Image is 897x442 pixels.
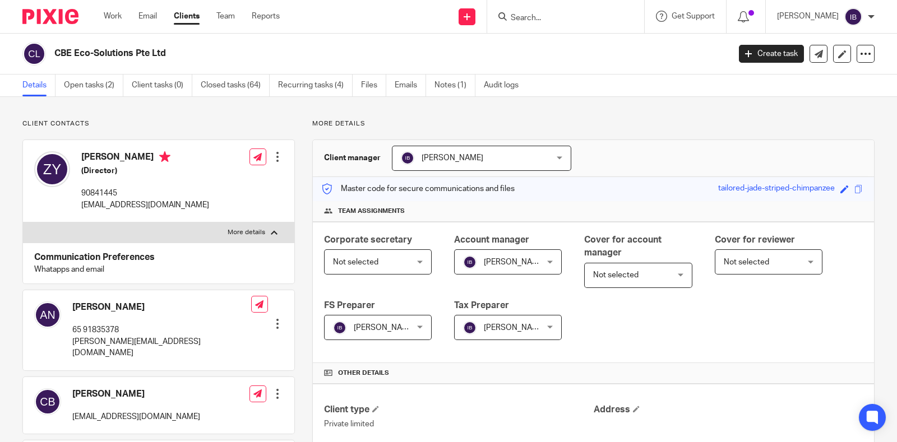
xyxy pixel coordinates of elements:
[724,258,769,266] span: Not selected
[81,188,209,199] p: 90841445
[463,255,477,269] img: svg%3E
[594,404,863,416] h4: Address
[454,301,509,310] span: Tax Preparer
[34,151,70,187] img: svg%3E
[484,258,545,266] span: [PERSON_NAME]
[174,11,200,22] a: Clients
[510,13,611,24] input: Search
[81,151,209,165] h4: [PERSON_NAME]
[324,301,375,310] span: FS Preparer
[484,324,545,332] span: [PERSON_NAME]
[216,11,235,22] a: Team
[22,42,46,66] img: svg%3E
[72,336,251,359] p: [PERSON_NAME][EMAIL_ADDRESS][DOMAIN_NAME]
[72,324,251,336] p: 65 91835378
[454,235,529,244] span: Account manager
[338,369,389,378] span: Other details
[228,228,265,237] p: More details
[324,152,381,164] h3: Client manager
[81,199,209,211] p: [EMAIL_ADDRESS][DOMAIN_NAME]
[324,418,593,430] p: Private limited
[278,75,353,96] a: Recurring tasks (4)
[72,388,200,400] h4: [PERSON_NAME]
[739,45,804,63] a: Create task
[777,11,839,22] p: [PERSON_NAME]
[81,165,209,176] h5: (Director)
[333,321,346,334] img: svg%3E
[422,154,483,162] span: [PERSON_NAME]
[593,271,639,279] span: Not selected
[72,411,200,422] p: [EMAIL_ADDRESS][DOMAIN_NAME]
[324,404,593,416] h4: Client type
[64,75,123,96] a: Open tasks (2)
[201,75,270,96] a: Closed tasks (64)
[321,183,515,194] p: Master code for secure communications and files
[333,258,378,266] span: Not selected
[252,11,280,22] a: Reports
[34,264,283,275] p: Whatapps and email
[584,235,662,257] span: Cover for account manager
[54,48,589,59] h2: CBE Eco-Solutions Pte Ltd
[361,75,386,96] a: Files
[34,388,61,415] img: svg%3E
[395,75,426,96] a: Emails
[324,235,412,244] span: Corporate secretary
[132,75,192,96] a: Client tasks (0)
[22,75,56,96] a: Details
[312,119,875,128] p: More details
[354,324,415,332] span: [PERSON_NAME]
[672,12,715,20] span: Get Support
[401,151,414,165] img: svg%3E
[484,75,527,96] a: Audit logs
[22,9,78,24] img: Pixie
[715,235,795,244] span: Cover for reviewer
[34,252,283,263] h4: Communication Preferences
[104,11,122,22] a: Work
[22,119,295,128] p: Client contacts
[844,8,862,26] img: svg%3E
[34,301,61,328] img: svg%3E
[434,75,475,96] a: Notes (1)
[159,151,170,162] i: Primary
[338,207,405,216] span: Team assignments
[72,301,251,313] h4: [PERSON_NAME]
[718,183,835,196] div: tailored-jade-striped-chimpanzee
[138,11,157,22] a: Email
[463,321,477,334] img: svg%3E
